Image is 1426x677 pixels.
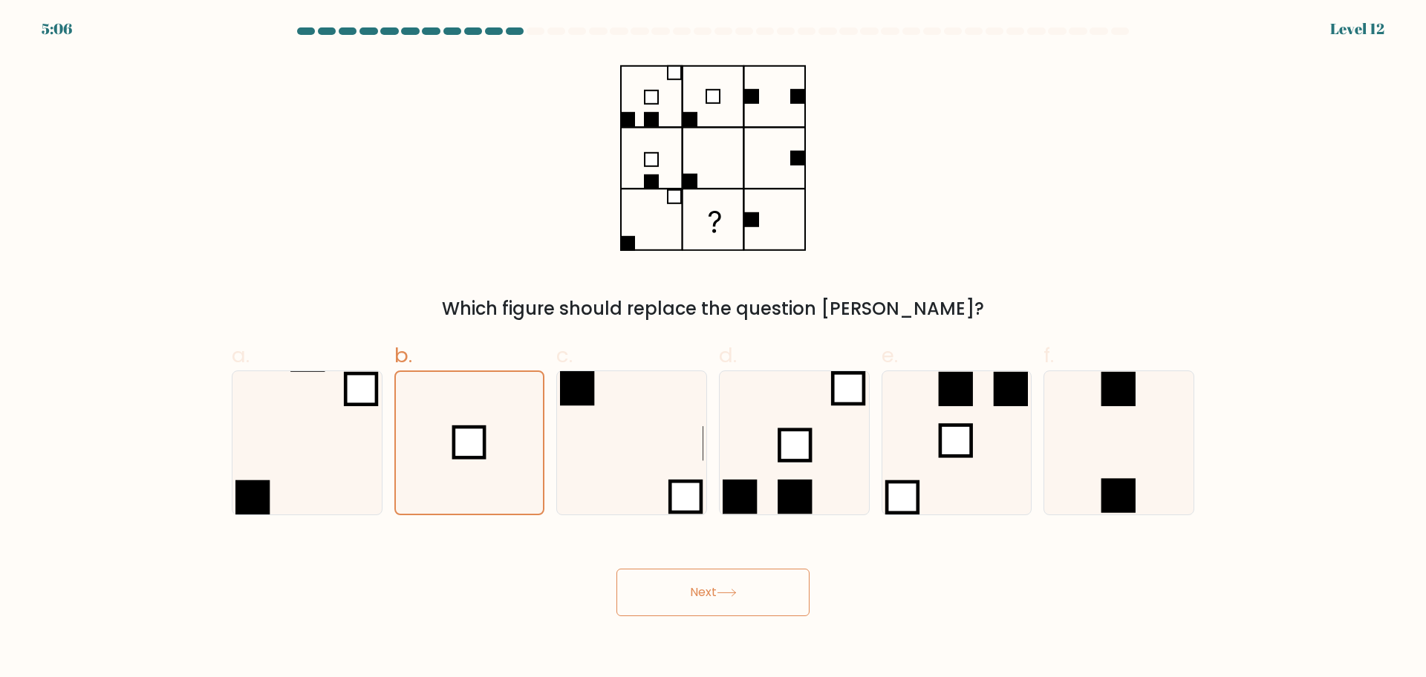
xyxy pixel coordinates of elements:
div: Which figure should replace the question [PERSON_NAME]? [241,295,1185,322]
span: e. [882,341,898,370]
span: b. [394,341,412,370]
span: c. [556,341,573,370]
div: 5:06 [42,18,72,40]
button: Next [616,569,810,616]
div: Level 12 [1330,18,1384,40]
span: d. [719,341,737,370]
span: a. [232,341,250,370]
span: f. [1044,341,1054,370]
